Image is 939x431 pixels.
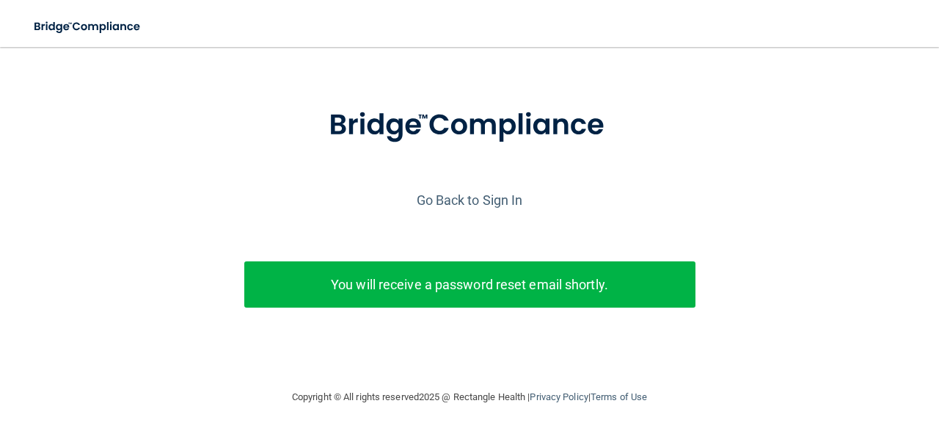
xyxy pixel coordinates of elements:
img: bridge_compliance_login_screen.278c3ca4.svg [299,87,640,164]
p: You will receive a password reset email shortly. [255,272,684,297]
a: Privacy Policy [530,391,588,402]
img: bridge_compliance_login_screen.278c3ca4.svg [22,12,154,42]
a: Terms of Use [591,391,647,402]
div: Copyright © All rights reserved 2025 @ Rectangle Health | | [202,374,737,421]
a: Go Back to Sign In [417,192,523,208]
